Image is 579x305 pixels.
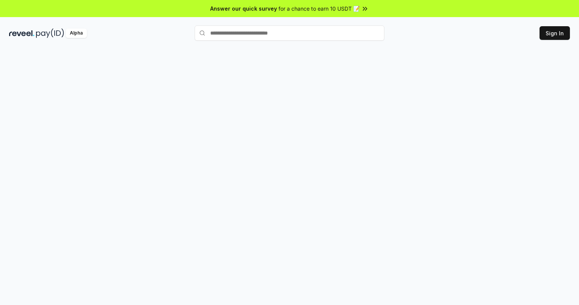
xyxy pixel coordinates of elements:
div: Alpha [66,28,87,38]
span: Answer our quick survey [210,5,277,13]
img: reveel_dark [9,28,35,38]
img: pay_id [36,28,64,38]
button: Sign In [540,26,570,40]
span: for a chance to earn 10 USDT 📝 [278,5,360,13]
